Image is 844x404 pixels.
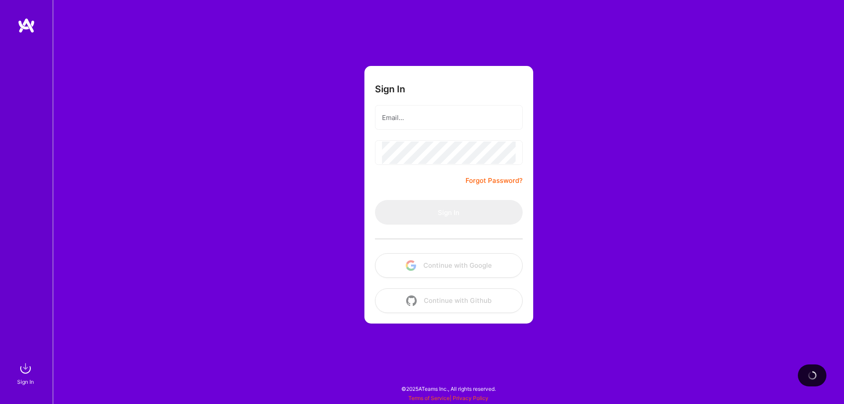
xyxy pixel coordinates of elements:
[53,378,844,400] div: © 2025 ATeams Inc., All rights reserved.
[17,360,34,377] img: sign in
[375,288,523,313] button: Continue with Github
[406,260,416,271] img: icon
[375,200,523,225] button: Sign In
[18,360,34,386] a: sign inSign In
[18,18,35,33] img: logo
[406,295,417,306] img: icon
[375,84,405,95] h3: Sign In
[453,395,488,401] a: Privacy Policy
[382,106,516,129] input: Email...
[17,377,34,386] div: Sign In
[466,175,523,186] a: Forgot Password?
[806,369,818,382] img: loading
[408,395,488,401] span: |
[408,395,450,401] a: Terms of Service
[375,253,523,278] button: Continue with Google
